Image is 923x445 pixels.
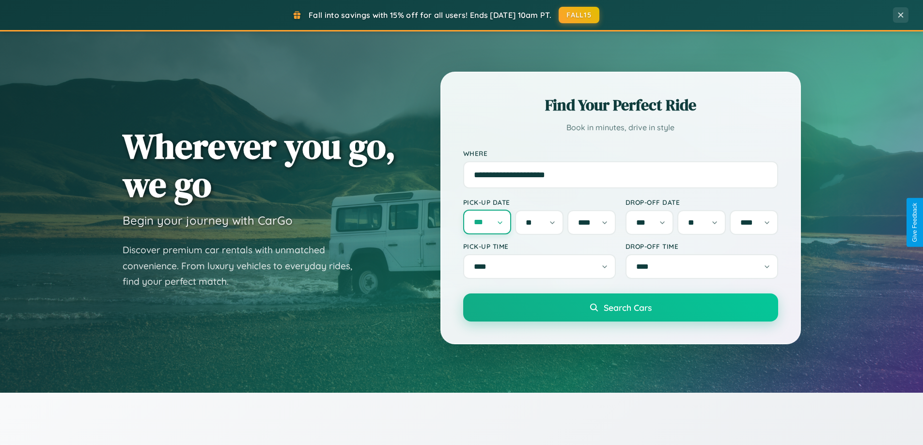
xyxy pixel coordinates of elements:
[626,198,778,206] label: Drop-off Date
[123,213,293,228] h3: Begin your journey with CarGo
[309,10,551,20] span: Fall into savings with 15% off for all users! Ends [DATE] 10am PT.
[463,121,778,135] p: Book in minutes, drive in style
[123,127,396,203] h1: Wherever you go, we go
[604,302,652,313] span: Search Cars
[463,94,778,116] h2: Find Your Perfect Ride
[123,242,365,290] p: Discover premium car rentals with unmatched convenience. From luxury vehicles to everyday rides, ...
[626,242,778,250] label: Drop-off Time
[559,7,599,23] button: FALL15
[911,203,918,242] div: Give Feedback
[463,198,616,206] label: Pick-up Date
[463,149,778,157] label: Where
[463,293,778,322] button: Search Cars
[463,242,616,250] label: Pick-up Time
